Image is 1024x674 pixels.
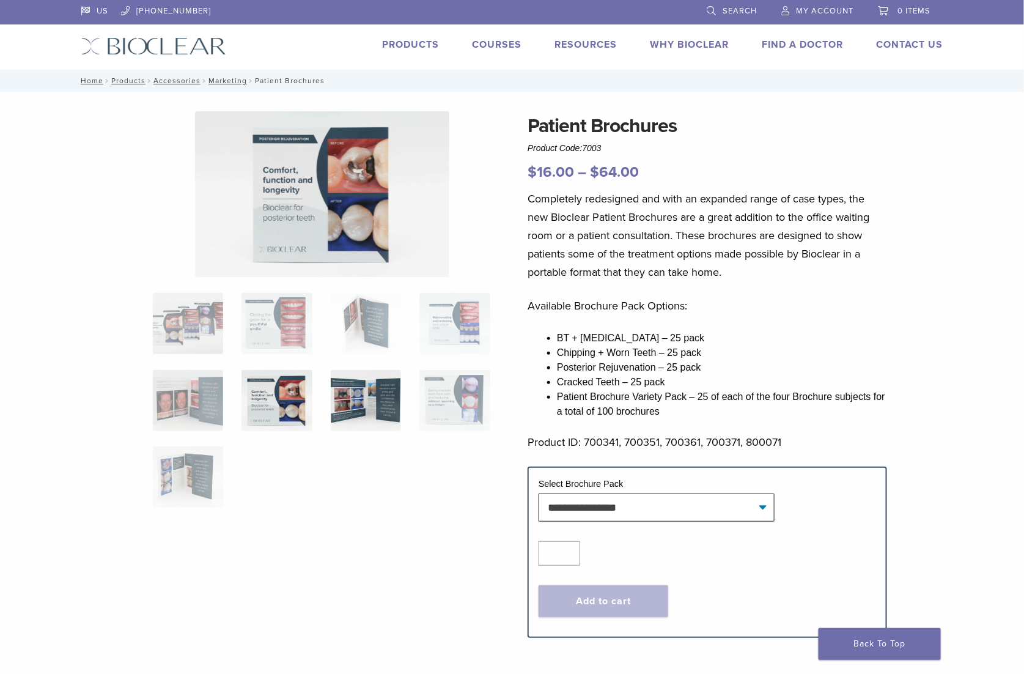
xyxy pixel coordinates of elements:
span: My Account [797,6,854,16]
span: / [247,78,255,84]
span: Product Code: [528,143,602,153]
bdi: 64.00 [590,163,639,181]
li: Posterior Rejuvenation – 25 pack [557,360,887,375]
li: Cracked Teeth – 25 pack [557,375,887,390]
a: Accessories [153,76,201,85]
a: Back To Top [819,628,941,660]
img: Patient Brochures - Image 8 [419,370,490,431]
img: Patient Brochures - Image 9 [153,446,223,508]
a: Courses [473,39,522,51]
img: Patient Brochures - Image 3 [331,293,401,354]
span: – [578,163,586,181]
img: Patient Brochures - Image 6 [241,370,312,431]
span: / [145,78,153,84]
a: Home [77,76,103,85]
a: Contact Us [877,39,943,51]
span: / [201,78,208,84]
p: Available Brochure Pack Options: [528,297,887,315]
h1: Patient Brochures [528,111,887,141]
p: Product ID: 700341, 700351, 700361, 700371, 800071 [528,433,887,451]
span: 0 items [898,6,931,16]
p: Completely redesigned and with an expanded range of case types, the new Bioclear Patient Brochure... [528,190,887,281]
img: Patient Brochures - Image 7 [331,370,401,431]
label: Select Brochure Pack [539,479,623,489]
button: Add to cart [539,585,668,617]
a: Why Bioclear [650,39,729,51]
nav: Patient Brochures [72,70,952,92]
span: $ [590,163,599,181]
li: BT + [MEDICAL_DATA] – 25 pack [557,331,887,346]
span: 7003 [583,143,602,153]
bdi: 16.00 [528,163,574,181]
a: Products [111,76,145,85]
img: Patient Brochures - Image 2 [241,293,312,354]
li: Patient Brochure Variety Pack – 25 of each of the four Brochure subjects for a total of 100 broch... [557,390,887,419]
img: Patient Brochures - Image 5 [153,370,223,431]
img: Patient Brochures - Image 6 [195,111,449,277]
a: Products [383,39,440,51]
li: Chipping + Worn Teeth – 25 pack [557,346,887,360]
span: / [103,78,111,84]
img: New-Patient-Brochures_All-Four-1920x1326-1-324x324.jpg [153,293,223,354]
span: $ [528,163,537,181]
a: Find A Doctor [762,39,844,51]
img: Patient Brochures - Image 4 [419,293,490,354]
a: Resources [555,39,617,51]
a: Marketing [208,76,247,85]
img: Bioclear [81,37,226,55]
span: Search [723,6,757,16]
